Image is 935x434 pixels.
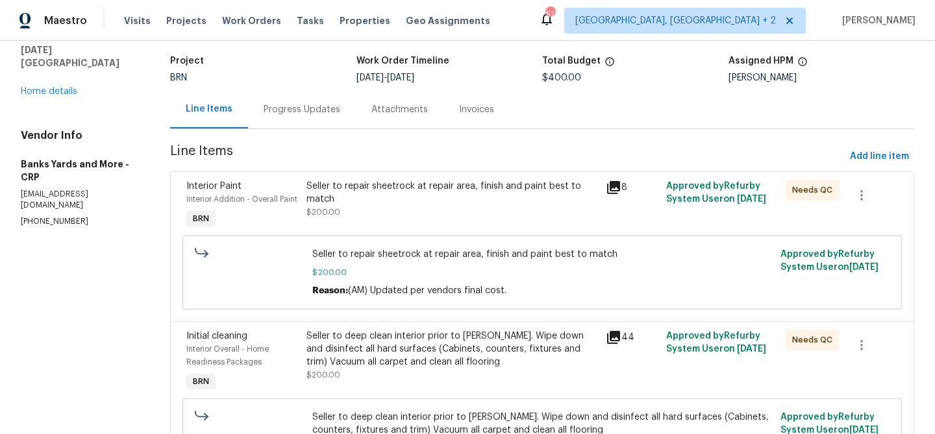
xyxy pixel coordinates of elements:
span: [GEOGRAPHIC_DATA], [GEOGRAPHIC_DATA] + 2 [575,14,776,27]
div: Attachments [371,103,428,116]
span: (AM) Updated per vendors final cost. [348,286,506,295]
span: BRN [188,375,214,388]
div: Seller to deep clean interior prior to [PERSON_NAME]. Wipe down and disinfect all hard surfaces (... [306,330,599,368]
span: Interior Overall - Home Readiness Packages [186,345,269,366]
span: Tasks [297,16,324,25]
h5: [DATE][GEOGRAPHIC_DATA] [21,43,139,69]
h5: Total Budget [542,56,601,66]
div: Line Items [186,102,232,115]
span: [DATE] [849,263,879,272]
a: Home details [21,87,77,96]
span: - [356,73,414,82]
h5: Project [170,56,204,66]
span: Projects [166,14,206,27]
p: [PHONE_NUMBER] [21,216,139,227]
div: 8 [606,180,658,195]
span: Geo Assignments [406,14,490,27]
span: [DATE] [737,344,766,354]
button: Add line item [845,145,914,169]
span: [DATE] [387,73,414,82]
h5: Work Order Timeline [356,56,449,66]
h5: Banks Yards and More - CRP [21,158,139,184]
span: Properties [340,14,390,27]
span: Work Orders [222,14,281,27]
div: [PERSON_NAME] [729,73,914,82]
span: Approved by Refurby System User on [666,182,766,204]
span: The total cost of line items that have been proposed by Opendoor. This sum includes line items th... [605,56,615,73]
span: Reason: [312,286,348,295]
span: [DATE] [356,73,384,82]
span: $400.00 [542,73,581,82]
p: [EMAIL_ADDRESS][DOMAIN_NAME] [21,189,139,211]
span: Add line item [850,149,909,165]
span: $200.00 [312,266,773,279]
span: [DATE] [737,195,766,204]
span: BRN [188,212,214,225]
span: Interior Paint [186,182,242,191]
div: 57 [545,8,555,21]
span: [PERSON_NAME] [837,14,916,27]
span: Needs QC [792,333,838,346]
div: Progress Updates [264,103,340,116]
span: Seller to repair sheetrock at repair area, finish and paint best to match [312,248,773,261]
span: Interior Addition - Overall Paint [186,195,297,203]
span: Approved by Refurby System User on [666,332,766,354]
h5: Assigned HPM [729,56,793,66]
span: $200.00 [306,371,340,379]
h4: Vendor Info [21,129,139,142]
span: Approved by Refurby System User on [780,250,879,272]
span: Line Items [170,145,845,169]
span: $200.00 [306,208,340,216]
span: Needs QC [792,184,838,197]
div: Seller to repair sheetrock at repair area, finish and paint best to match [306,180,599,206]
span: Maestro [44,14,87,27]
span: The hpm assigned to this work order. [797,56,808,73]
span: Initial cleaning [186,332,247,341]
span: Visits [124,14,151,27]
span: BRN [170,73,187,82]
div: Invoices [459,103,494,116]
div: 44 [606,330,658,345]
